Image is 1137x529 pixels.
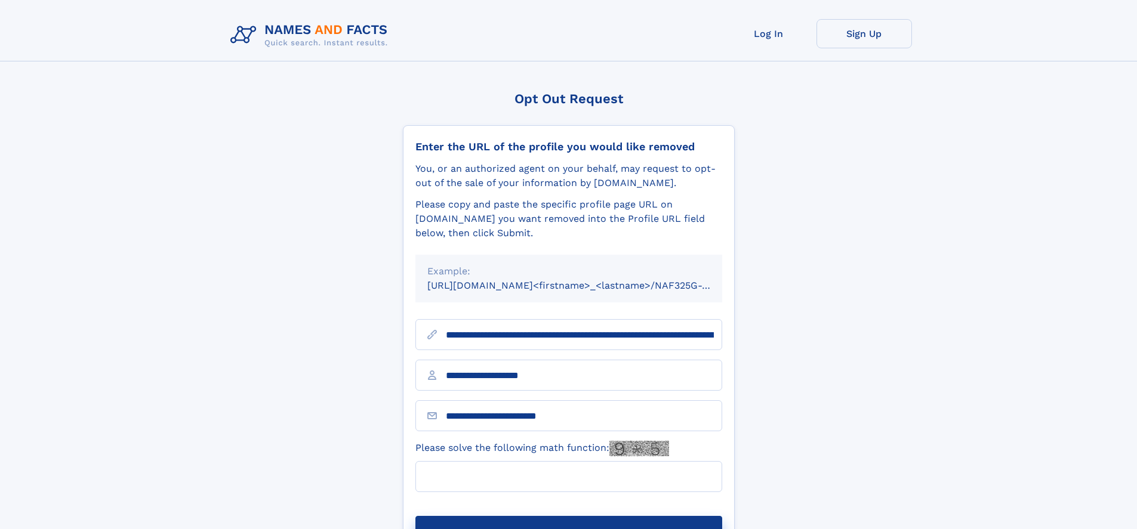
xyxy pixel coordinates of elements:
div: Example: [427,264,710,279]
img: Logo Names and Facts [226,19,398,51]
a: Log In [721,19,816,48]
div: You, or an authorized agent on your behalf, may request to opt-out of the sale of your informatio... [415,162,722,190]
a: Sign Up [816,19,912,48]
div: Enter the URL of the profile you would like removed [415,140,722,153]
div: Please copy and paste the specific profile page URL on [DOMAIN_NAME] you want removed into the Pr... [415,197,722,240]
div: Opt Out Request [403,91,735,106]
label: Please solve the following math function: [415,441,669,456]
small: [URL][DOMAIN_NAME]<firstname>_<lastname>/NAF325G-xxxxxxxx [427,280,745,291]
